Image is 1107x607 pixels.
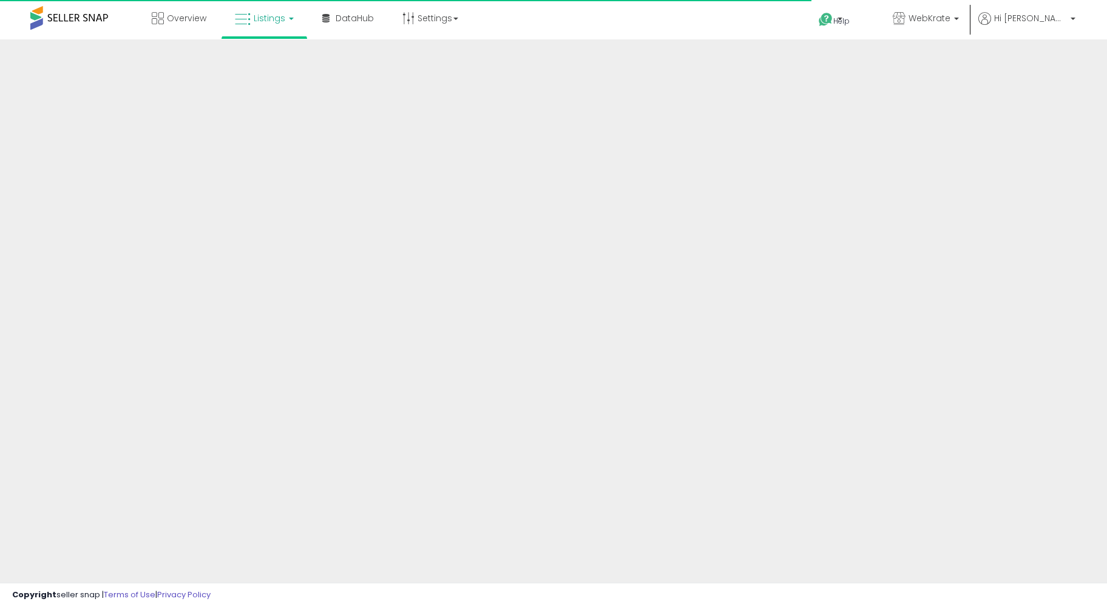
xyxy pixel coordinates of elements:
span: Listings [254,12,285,24]
a: Hi [PERSON_NAME] [978,12,1075,39]
a: Help [809,3,873,39]
span: DataHub [336,12,374,24]
span: WebKrate [909,12,950,24]
span: Hi [PERSON_NAME] [994,12,1067,24]
span: Overview [167,12,206,24]
i: Get Help [818,12,833,27]
span: Help [833,16,850,26]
